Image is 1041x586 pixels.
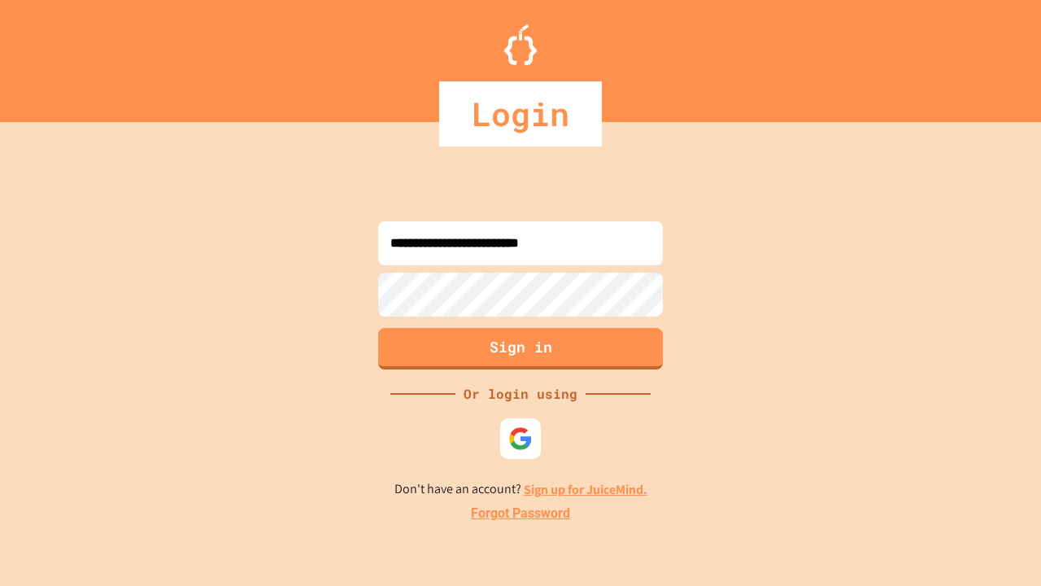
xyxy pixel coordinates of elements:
a: Sign up for JuiceMind. [524,481,647,498]
img: Logo.svg [504,24,537,65]
img: google-icon.svg [508,426,533,451]
div: Login [439,81,602,146]
iframe: chat widget [906,450,1025,519]
button: Sign in [378,328,663,370]
iframe: chat widget [973,521,1025,570]
p: Don't have an account? [394,479,647,500]
a: Forgot Password [471,504,570,523]
div: Or login using [455,384,586,404]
